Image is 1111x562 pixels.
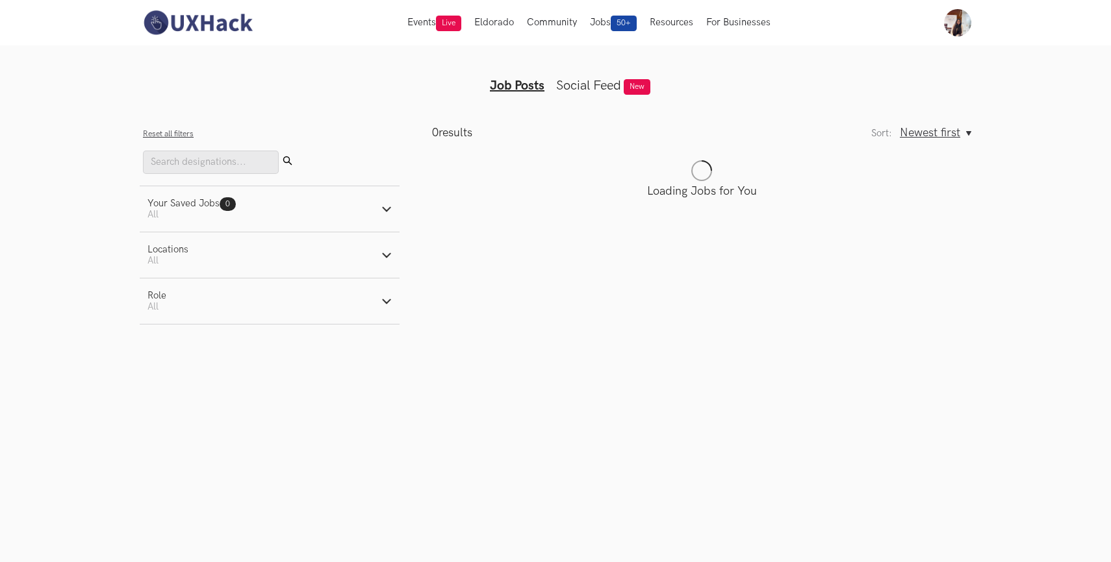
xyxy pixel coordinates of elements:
button: LocationsAll [140,232,400,278]
span: 0 [225,199,230,209]
button: RoleAll [140,278,400,324]
span: Live [436,16,461,31]
a: Job Posts [490,78,544,93]
button: Newest first, Sort: [900,126,971,140]
div: Locations [147,244,188,255]
span: New [624,79,650,95]
span: All [147,209,159,220]
a: Social Feed [556,78,621,93]
div: Role [147,290,166,301]
div: Your Saved Jobs [147,198,236,209]
img: Your profile pic [944,9,971,36]
p: results [432,126,472,140]
ul: Tabs Interface [306,57,805,93]
span: 50+ [611,16,637,31]
span: All [147,255,159,266]
p: Loading Jobs for You [432,184,971,198]
button: Your Saved Jobs0 All [140,186,400,232]
button: Reset all filters [143,129,194,139]
input: Search [143,151,279,174]
span: All [147,301,159,312]
span: Newest first [900,126,960,140]
label: Sort: [871,128,892,139]
span: 0 [432,126,439,140]
img: UXHack-logo.png [140,9,255,36]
